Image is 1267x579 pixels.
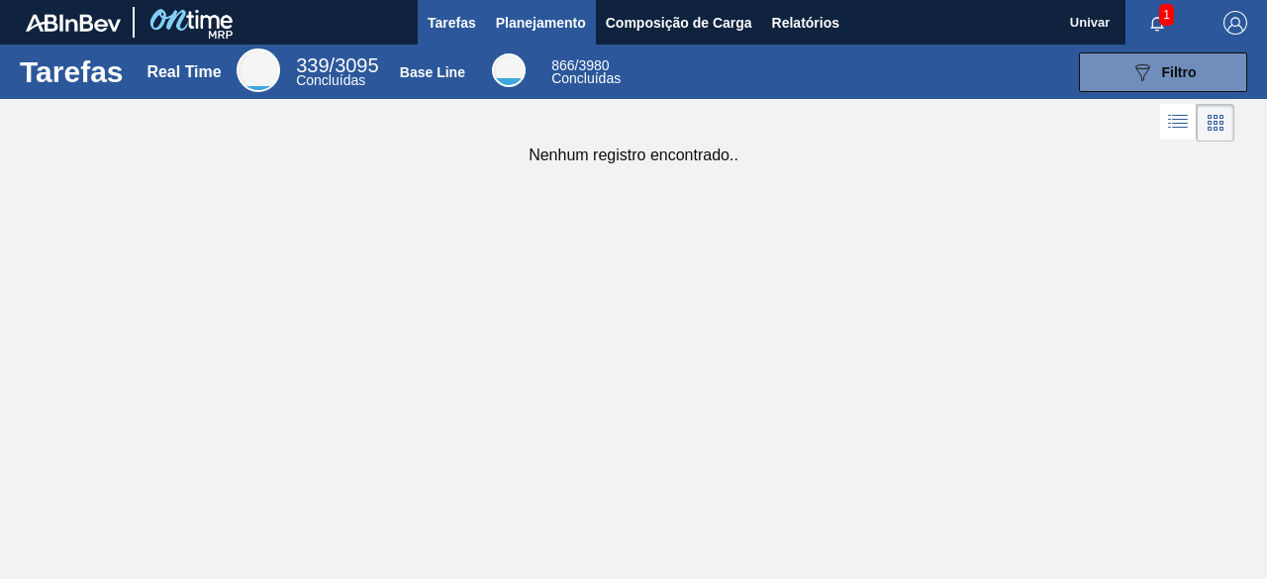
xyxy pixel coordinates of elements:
span: Planejamento [496,11,586,35]
div: Base Line [551,59,621,85]
button: Notificações [1125,9,1189,37]
div: Real Time [237,48,280,92]
span: Tarefas [428,11,476,35]
img: TNhmsLtSVTkK8tSr43FrP2fwEKptu5GPRR3wAAAABJRU5ErkJggg== [26,14,121,32]
h1: Tarefas [20,60,124,83]
span: Concluídas [551,70,621,86]
span: Concluídas [296,72,365,88]
div: Base Line [492,53,526,87]
span: / 3095 [296,54,378,76]
span: Composição de Carga [606,11,752,35]
div: Visão em Lista [1160,104,1197,142]
img: Logout [1223,11,1247,35]
span: / 3980 [551,57,609,73]
span: 339 [296,54,329,76]
button: Filtro [1079,52,1247,92]
div: Real Time [296,57,378,87]
div: Base Line [400,64,465,80]
span: 866 [551,57,574,73]
span: Relatórios [772,11,839,35]
div: Visão em Cards [1197,104,1234,142]
span: Filtro [1162,64,1197,80]
div: Real Time [146,63,221,81]
span: 1 [1159,4,1174,26]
